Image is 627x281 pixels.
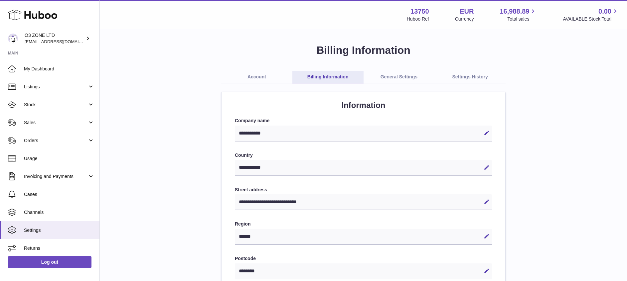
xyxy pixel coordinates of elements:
[24,245,94,251] span: Returns
[25,32,84,45] div: O3 ZONE LTD
[235,221,492,227] label: Region
[235,100,492,111] h2: Information
[507,16,537,22] span: Total sales
[221,71,292,83] a: Account
[500,7,529,16] span: 16,988.89
[110,43,616,57] h1: Billing Information
[24,191,94,198] span: Cases
[563,7,619,22] a: 0.00 AVAILABLE Stock Total
[292,71,364,83] a: Billing Information
[24,66,94,72] span: My Dashboard
[410,7,429,16] strong: 13750
[8,34,18,44] img: internalAdmin-13750@internal.huboo.com
[235,255,492,262] label: Postcode
[24,138,87,144] span: Orders
[235,187,492,193] label: Street address
[24,227,94,234] span: Settings
[8,256,91,268] a: Log out
[364,71,435,83] a: General Settings
[24,102,87,108] span: Stock
[235,118,492,124] label: Company name
[455,16,474,22] div: Currency
[460,7,474,16] strong: EUR
[500,7,537,22] a: 16,988.89 Total sales
[24,209,94,216] span: Channels
[24,120,87,126] span: Sales
[24,173,87,180] span: Invoicing and Payments
[25,39,98,44] span: [EMAIL_ADDRESS][DOMAIN_NAME]
[407,16,429,22] div: Huboo Ref
[563,16,619,22] span: AVAILABLE Stock Total
[434,71,506,83] a: Settings History
[235,152,492,158] label: Country
[24,84,87,90] span: Listings
[24,155,94,162] span: Usage
[598,7,611,16] span: 0.00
